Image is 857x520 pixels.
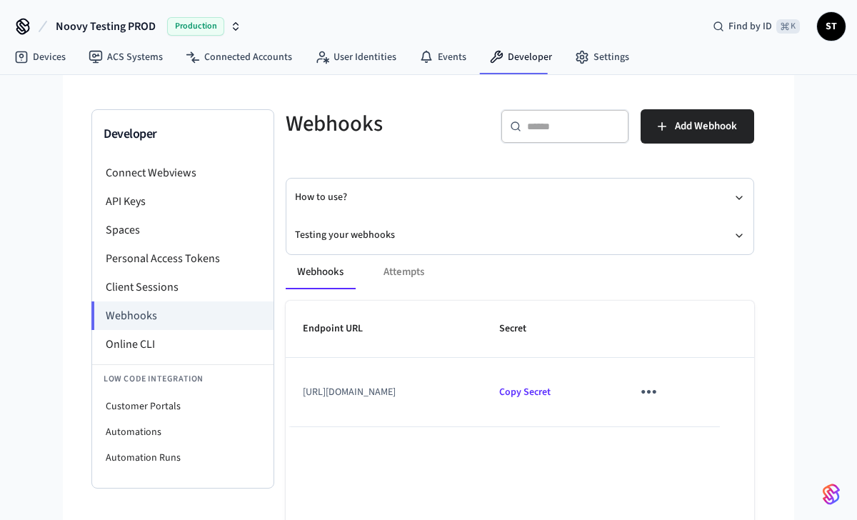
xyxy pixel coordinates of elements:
[818,14,844,39] span: ST
[92,364,274,394] li: Low Code Integration
[823,483,840,506] img: SeamLogoGradient.69752ec5.svg
[641,109,754,144] button: Add Webhook
[295,179,745,216] button: How to use?
[92,419,274,445] li: Automations
[92,244,274,273] li: Personal Access Tokens
[92,216,274,244] li: Spaces
[304,44,408,70] a: User Identities
[286,301,754,427] table: sticky table
[77,44,174,70] a: ACS Systems
[499,318,545,340] span: Secret
[286,358,482,426] td: [URL][DOMAIN_NAME]
[675,117,737,136] span: Add Webhook
[303,318,381,340] span: Endpoint URL
[92,159,274,187] li: Connect Webviews
[295,216,745,254] button: Testing your webhooks
[167,17,224,36] span: Production
[408,44,478,70] a: Events
[817,12,846,41] button: ST
[92,394,274,419] li: Customer Portals
[104,124,262,144] h3: Developer
[701,14,811,39] div: Find by ID⌘ K
[478,44,563,70] a: Developer
[286,255,754,289] div: ant example
[92,273,274,301] li: Client Sessions
[728,19,772,34] span: Find by ID
[3,44,77,70] a: Devices
[91,301,274,330] li: Webhooks
[92,187,274,216] li: API Keys
[92,330,274,359] li: Online CLI
[286,109,483,139] h5: Webhooks
[776,19,800,34] span: ⌘ K
[174,44,304,70] a: Connected Accounts
[92,445,274,471] li: Automation Runs
[499,385,551,399] span: Copied!
[286,255,355,289] button: Webhooks
[56,18,156,35] span: Noovy Testing PROD
[563,44,641,70] a: Settings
